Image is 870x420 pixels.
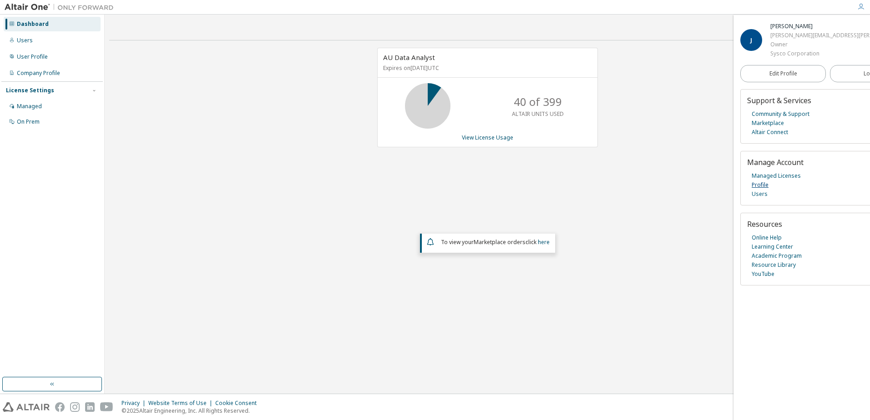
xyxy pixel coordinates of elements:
[740,65,826,82] a: Edit Profile
[17,53,48,60] div: User Profile
[752,233,782,242] a: Online Help
[752,270,774,279] a: YouTube
[215,400,262,407] div: Cookie Consent
[17,37,33,44] div: Users
[148,400,215,407] div: Website Terms of Use
[752,119,784,128] a: Marketplace
[121,400,148,407] div: Privacy
[752,171,801,180] a: Managed Licenses
[747,95,811,105] span: Support & Services
[512,110,564,118] p: ALTAIR UNITS USED
[85,402,95,412] img: linkedin.svg
[752,180,769,190] a: Profile
[17,118,40,125] div: On Prem
[3,402,50,412] img: altair_logo.svg
[474,238,526,246] em: Marketplace orders
[383,53,435,62] span: AU Data Analyst
[17,70,60,77] div: Company Profile
[441,238,550,246] span: To view your click
[17,20,49,28] div: Dashboard
[752,128,788,137] a: Altair Connect
[747,157,804,167] span: Manage Account
[121,407,262,415] p: © 2025 Altair Engineering, Inc. All Rights Reserved.
[462,134,513,141] a: View License Usage
[17,103,42,110] div: Managed
[752,242,793,251] a: Learning Center
[752,260,796,270] a: Resource Library
[747,219,782,229] span: Resources
[769,70,797,77] span: Edit Profile
[752,251,802,260] a: Academic Program
[752,110,809,119] a: Community & Support
[55,402,65,412] img: facebook.svg
[538,238,550,246] a: here
[70,402,80,412] img: instagram.svg
[750,36,752,44] span: J
[5,3,118,12] img: Altair One
[383,64,590,72] p: Expires on [DATE] UTC
[100,402,113,412] img: youtube.svg
[752,190,768,199] a: Users
[6,87,54,94] div: License Settings
[514,94,562,110] p: 40 of 399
